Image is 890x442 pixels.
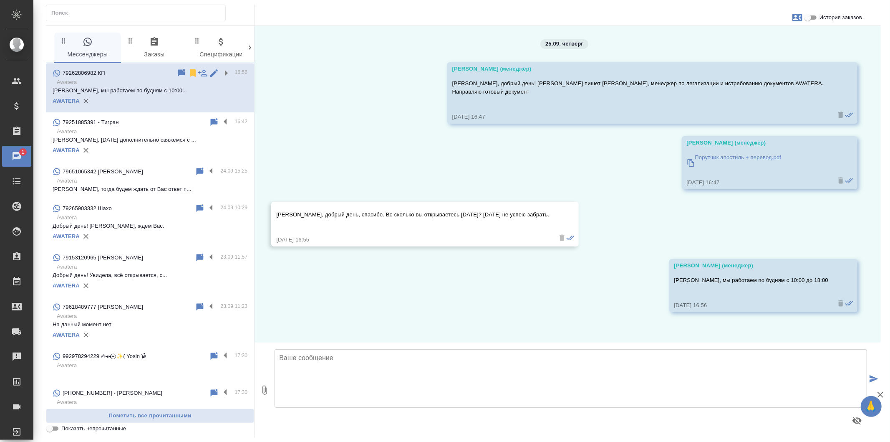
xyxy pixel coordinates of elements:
[57,78,247,86] p: Awatera
[53,147,80,153] a: AWATERA
[195,203,205,213] div: Пометить непрочитанным
[53,86,247,95] p: [PERSON_NAME], мы работаем по будням с 10:00...
[195,167,205,177] div: Пометить непрочитанным
[695,153,782,162] p: Порутчик апостиль + перевод.pdf
[235,388,248,396] p: 17:30
[221,302,248,310] p: 23.09 11:23
[53,332,80,338] a: AWATERA
[46,346,254,383] div: 992978294229 ✍︎◂◂⍣̶⃝̶ ✨( Yosin )⸙ꠋꠋꠋꠋꠋ17:30Awatera
[674,262,828,270] div: [PERSON_NAME] (менеджер)
[46,248,254,297] div: 79153120965 [PERSON_NAME]23.09 11:57AwateraДобрый день! Увидела, всё открывается, с...AWATERA
[53,320,247,329] p: На данный момент нет
[847,411,867,431] button: Предпросмотр
[452,65,828,73] div: [PERSON_NAME] (менеджер)
[80,95,92,107] button: Удалить привязку
[53,185,247,193] p: [PERSON_NAME], тогда будем ждать от Вас ответ п...
[687,178,828,187] div: [DATE] 16:47
[63,204,112,213] p: 79265903332 Шахо
[452,79,828,96] p: [PERSON_NAME], добрый день! [PERSON_NAME] пишет [PERSON_NAME], менеджер по легализации и истребов...
[63,352,146,361] p: 992978294229 ✍︎◂◂⍣̶⃝̶ ✨( Yosin )⸙ꠋꠋꠋꠋꠋ
[63,303,143,311] p: 79618489777 [PERSON_NAME]
[53,222,247,230] p: Добрый день! [PERSON_NAME], ждем Вас.
[80,279,92,292] button: Удалить привязку
[452,113,828,121] div: [DATE] 16:47
[80,329,92,341] button: Удалить привязку
[57,361,247,370] p: Awatera
[176,68,187,78] div: Пометить непрочитанным
[59,37,116,60] span: Мессенджеры
[235,68,248,76] p: 16:56
[193,37,201,45] svg: Зажми и перетащи, чтобы поменять порядок вкладок
[861,396,882,417] button: 🙏
[53,282,80,289] a: AWATERA
[50,411,250,421] span: Пометить все прочитанными
[674,301,828,310] div: [DATE] 16:56
[209,68,219,78] div: Редактировать контакт
[209,388,219,398] div: Пометить непрочитанным
[276,236,549,244] div: [DATE] 16:55
[221,167,248,175] p: 24.09 15:25
[57,213,247,222] p: Awatera
[63,168,143,176] p: 79651065342 [PERSON_NAME]
[57,398,247,406] p: Awatera
[63,389,162,397] p: [PHONE_NUMBER] - [PERSON_NAME]
[53,233,80,239] a: AWATERA
[235,117,248,126] p: 16:42
[46,409,254,423] button: Пометить все прочитанными
[864,398,878,415] span: 🙏
[46,162,254,198] div: 79651065342 [PERSON_NAME]24.09 15:25Awatera[PERSON_NAME], тогда будем ждать от Вас ответ п...
[819,13,862,22] span: История заказов
[80,144,92,157] button: Удалить привязку
[126,37,134,45] svg: Зажми и перетащи, чтобы поменять порядок вкладок
[221,203,248,212] p: 24.09 10:29
[46,198,254,248] div: 79265903332 Шахо24.09 10:29AwateraДобрый день! [PERSON_NAME], ждем Вас.AWATERA
[63,69,105,77] p: 79262806982 КП
[193,37,250,60] span: Спецификации
[57,263,247,271] p: Awatera
[46,383,254,432] div: [PHONE_NUMBER] - [PERSON_NAME]17:30AwateraAWATERA
[195,302,205,312] div: Пометить непрочитанным
[787,8,807,28] button: Заявки
[57,127,247,136] p: Awatera
[63,118,119,127] p: 79251885391 - Тигран
[235,351,248,360] p: 17:30
[221,253,248,261] p: 23.09 11:57
[198,68,208,78] div: Подписать на чат другого
[276,211,549,219] p: [PERSON_NAME], добрый день, спасибо. Во сколько вы открываетесь [DATE]? [DATE] не успею забрать.
[126,37,183,60] span: Заказы
[46,63,254,112] div: 79262806982 КП16:56Awatera[PERSON_NAME], мы работаем по будням с 10:00...AWATERA
[57,177,247,185] p: Awatera
[61,424,126,433] span: Показать непрочитанные
[16,148,29,156] span: 1
[687,151,828,174] a: Порутчик апостиль + перевод.pdf
[545,40,583,48] p: 25.09, четверг
[687,139,828,147] div: [PERSON_NAME] (менеджер)
[80,230,92,243] button: Удалить привязку
[60,37,68,45] svg: Зажми и перетащи, чтобы поменять порядок вкладок
[57,312,247,320] p: Awatera
[53,271,247,279] p: Добрый день! Увидела, всё открывается, с...
[51,7,225,19] input: Поиск
[53,136,247,144] p: [PERSON_NAME], [DATE] дополнительно свяжемся с ...
[674,276,828,285] p: [PERSON_NAME], мы работаем по будням с 10:00 до 18:00
[46,297,254,346] div: 79618489777 [PERSON_NAME]23.09 11:23AwateraНа данный момент нетAWATERA
[2,146,31,167] a: 1
[46,112,254,162] div: 79251885391 - Тигран16:42Awatera[PERSON_NAME], [DATE] дополнительно свяжемся с ...AWATERA
[63,254,143,262] p: 79153120965 [PERSON_NAME]
[53,98,80,104] a: AWATERA
[209,351,219,361] div: Пометить непрочитанным
[195,253,205,263] div: Пометить непрочитанным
